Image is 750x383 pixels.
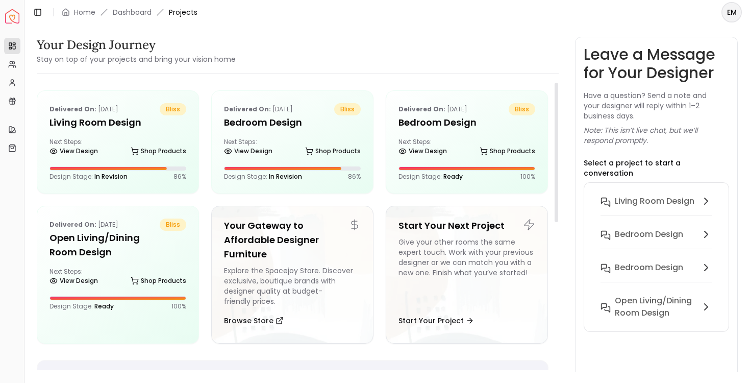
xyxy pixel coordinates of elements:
span: bliss [509,103,535,115]
span: Ready [94,302,114,310]
h6: Living Room design [615,195,694,207]
a: Start Your Next ProjectGive your other rooms the same expert touch. Work with your previous desig... [386,206,548,344]
h6: Open Living/Dining Room Design [615,295,696,319]
a: View Design [49,274,98,288]
button: Start Your Project [398,310,474,331]
a: Shop Products [131,274,186,288]
h3: Your Design Journey [37,37,236,53]
span: In Revision [94,172,128,181]
p: [DATE] [49,219,118,231]
a: Your Gateway to Affordable Designer FurnitureExplore the Spacejoy Store. Discover exclusive, bout... [211,206,373,344]
h5: Bedroom design [224,115,361,130]
h5: Bedroom Design [398,115,535,130]
p: [DATE] [398,103,467,115]
h5: Open Living/Dining Room Design [49,231,186,259]
p: Design Stage: [224,173,302,181]
span: EM [722,3,741,21]
h6: Bedroom design [615,228,683,241]
h3: Leave a Message for Your Designer [584,45,730,82]
button: Living Room design [592,191,721,224]
a: Home [74,7,95,17]
nav: breadcrumb [62,7,197,17]
h5: Living Room design [49,115,186,130]
a: Shop Products [305,144,361,158]
div: Explore the Spacejoy Store. Discover exclusive, boutique brands with designer quality at budget-f... [224,266,361,306]
b: Delivered on: [224,105,271,113]
p: 86 % [348,173,361,181]
div: Next Steps: [49,268,186,288]
small: Stay on top of your projects and bring your vision home [37,54,236,64]
button: Browse Store [224,310,284,331]
h5: Start Your Next Project [398,219,535,233]
span: Ready [443,172,463,181]
span: bliss [160,219,186,231]
div: Next Steps: [49,138,186,158]
a: View Design [398,144,447,158]
a: Shop Products [480,144,535,158]
p: Design Stage: [49,302,114,310]
span: bliss [334,103,361,115]
div: Next Steps: [224,138,361,158]
p: 86 % [173,173,186,181]
button: Bedroom Design [592,257,721,291]
p: Design Stage: [49,173,128,181]
b: Delivered on: [398,105,445,113]
a: Shop Products [131,144,186,158]
a: Dashboard [113,7,152,17]
b: Delivered on: [49,220,96,229]
p: Note: This isn’t live chat, but we’ll respond promptly. [584,125,730,146]
button: Bedroom design [592,224,721,257]
span: Projects [169,7,197,17]
h6: Bedroom Design [615,261,683,274]
a: View Design [49,144,98,158]
span: bliss [160,103,186,115]
div: Next Steps: [398,138,535,158]
span: In Revision [269,172,302,181]
p: [DATE] [224,103,293,115]
h5: Your Gateway to Affordable Designer Furniture [224,219,361,261]
a: Spacejoy [5,9,19,23]
p: Have a question? Send a note and your designer will reply within 1–2 business days. [584,90,730,121]
div: Give your other rooms the same expert touch. Work with your previous designer or we can match you... [398,237,535,306]
p: Design Stage: [398,173,463,181]
button: Open Living/Dining Room Design [592,291,721,323]
button: EM [721,2,742,22]
img: Spacejoy Logo [5,9,19,23]
a: View Design [224,144,272,158]
p: Select a project to start a conversation [584,158,730,178]
b: Delivered on: [49,105,96,113]
p: 100 % [171,302,186,310]
p: [DATE] [49,103,118,115]
p: 100 % [520,173,535,181]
